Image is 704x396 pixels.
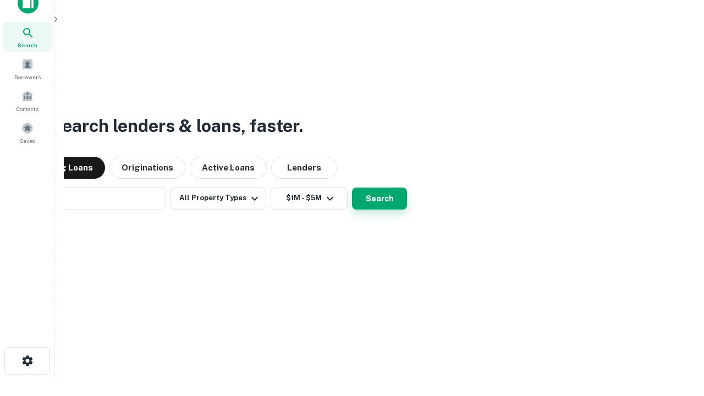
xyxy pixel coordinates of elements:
[3,86,52,116] a: Contacts
[190,157,267,179] button: Active Loans
[3,22,52,52] a: Search
[649,308,704,361] iframe: Chat Widget
[14,73,41,81] span: Borrowers
[16,105,38,113] span: Contacts
[20,136,36,145] span: Saved
[3,54,52,84] a: Borrowers
[50,113,303,139] h3: Search lenders & loans, faster.
[3,118,52,147] a: Saved
[271,188,348,210] button: $1M - $5M
[170,188,266,210] button: All Property Types
[109,157,185,179] button: Originations
[18,41,37,50] span: Search
[271,157,337,179] button: Lenders
[352,188,407,210] button: Search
